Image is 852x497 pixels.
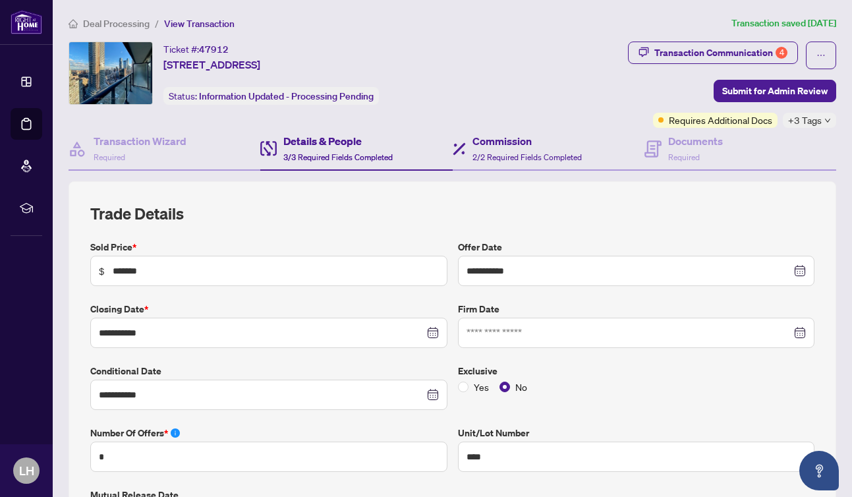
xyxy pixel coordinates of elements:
div: Transaction Communication [654,42,787,63]
span: Deal Processing [83,18,150,30]
img: logo [11,10,42,34]
h4: Transaction Wizard [94,133,186,149]
h4: Details & People [283,133,393,149]
span: info-circle [171,428,180,438]
span: LH [19,461,34,480]
span: No [510,380,532,394]
label: Offer Date [458,240,815,254]
h4: Documents [668,133,723,149]
label: Exclusive [458,364,815,378]
label: Number of offers [90,426,447,440]
div: Ticket #: [163,42,229,57]
span: 2/2 Required Fields Completed [472,152,582,162]
li: / [155,16,159,31]
span: 47912 [199,44,229,55]
div: Status: [163,87,379,105]
label: Firm Date [458,302,815,316]
span: Requires Additional Docs [669,113,772,127]
label: Sold Price [90,240,447,254]
span: Submit for Admin Review [722,80,828,102]
button: Open asap [799,451,839,490]
img: IMG-C12102145_1.jpg [69,42,152,104]
span: home [69,19,78,28]
span: down [824,117,831,124]
span: +3 Tags [788,113,822,128]
span: Required [94,152,125,162]
span: Information Updated - Processing Pending [199,90,374,102]
span: $ [99,264,105,278]
span: Required [668,152,700,162]
span: ellipsis [816,51,826,60]
label: Unit/Lot Number [458,426,815,440]
button: Submit for Admin Review [714,80,836,102]
span: View Transaction [164,18,235,30]
span: [STREET_ADDRESS] [163,57,260,73]
button: Transaction Communication4 [628,42,798,64]
h4: Commission [472,133,582,149]
span: Yes [469,380,494,394]
article: Transaction saved [DATE] [731,16,836,31]
h2: Trade Details [90,203,814,224]
div: 4 [776,47,787,59]
span: 3/3 Required Fields Completed [283,152,393,162]
label: Conditional Date [90,364,447,378]
label: Closing Date [90,302,447,316]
